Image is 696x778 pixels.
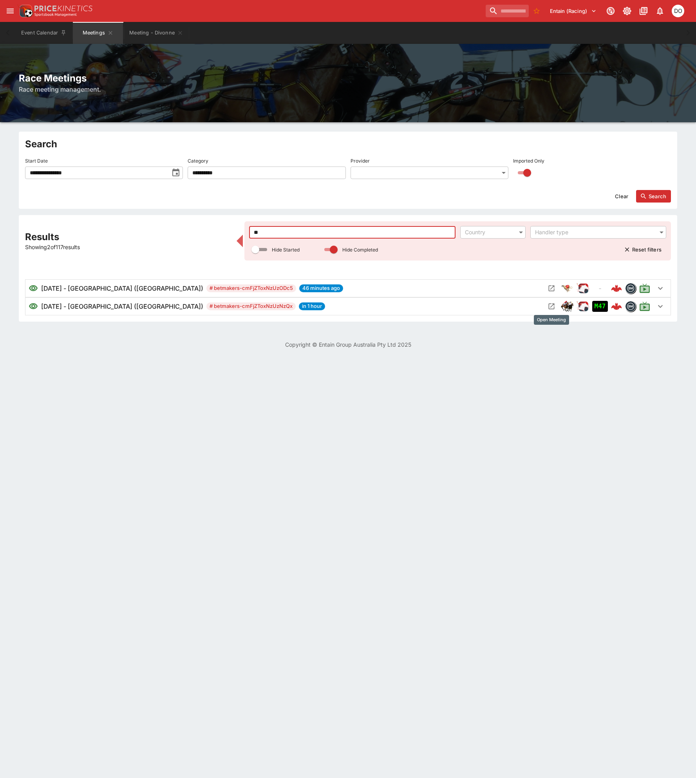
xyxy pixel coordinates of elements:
img: betmakers.png [625,301,636,311]
img: PriceKinetics [34,5,92,11]
button: Connected to PK [604,4,618,18]
button: Reset filters [620,243,666,256]
button: toggle date time picker [169,166,183,180]
input: search [486,5,529,17]
div: horse_racing [561,300,573,313]
img: betmakers.png [625,283,636,293]
button: No Bookmarks [530,5,543,17]
div: Open Meeting [534,315,569,325]
button: Select Tenant [545,5,601,17]
button: open drawer [3,4,17,18]
button: Meeting - Divonne [125,22,188,44]
div: No Jetbet [592,283,608,294]
div: greyhound_racing [561,282,573,295]
p: Category [188,157,208,164]
div: betmakers [625,301,636,312]
h6: [DATE] - [GEOGRAPHIC_DATA] ([GEOGRAPHIC_DATA]) [41,302,203,311]
p: Start Date [25,157,48,164]
button: Notifications [653,4,667,18]
h2: Race Meetings [19,72,677,84]
svg: Live [639,301,650,312]
div: Country [465,228,513,236]
img: horse_racing.png [561,300,573,313]
span: # betmakers-cmFjZToxNzUzODc5 [206,284,296,292]
svg: Visible [29,302,38,311]
img: logo-cerberus--red.svg [611,283,622,294]
span: # betmakers-cmFjZToxNzUzNzQx [206,302,296,310]
button: Open Meeting [545,282,558,295]
img: logo-cerberus--red.svg [611,301,622,312]
button: Event Calendar [16,22,71,44]
p: Imported Only [513,157,544,164]
img: PriceKinetics Logo [17,3,33,19]
p: Hide Started [272,246,300,253]
svg: Live [639,283,650,294]
button: Open Meeting [545,300,558,313]
h6: [DATE] - [GEOGRAPHIC_DATA] ([GEOGRAPHIC_DATA]) [41,284,203,293]
svg: Visible [29,284,38,293]
button: Meetings [73,22,123,44]
img: Sportsbook Management [34,13,77,16]
p: Provider [351,157,370,164]
img: greyhound_racing.png [561,282,573,295]
div: ParallelRacing Handler [577,300,589,313]
button: Search [636,190,671,203]
p: Hide Completed [342,246,378,253]
button: Toggle light/dark mode [620,4,634,18]
div: Handler type [535,228,654,236]
img: racing.png [577,282,589,295]
div: Imported to Jetbet as OPEN [592,301,608,312]
h6: Race meeting management. [19,85,677,94]
button: Daniel Olerenshaw [669,2,687,20]
h2: Results [25,231,232,243]
h2: Search [25,138,671,150]
div: ParallelRacing Handler [577,282,589,295]
div: betmakers [625,283,636,294]
p: Showing 2 of 117 results [25,243,232,251]
img: racing.png [577,300,589,313]
div: Daniel Olerenshaw [672,5,684,17]
span: 46 minutes ago [299,284,343,292]
button: Documentation [636,4,651,18]
span: in 1 hour [299,302,325,310]
button: Clear [610,190,633,203]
